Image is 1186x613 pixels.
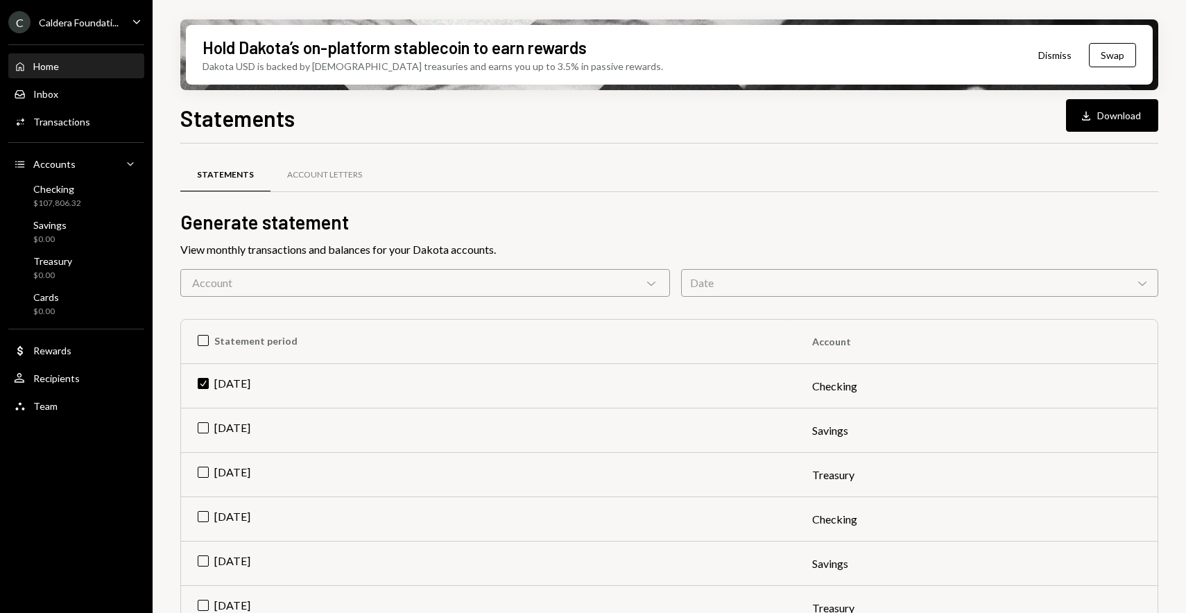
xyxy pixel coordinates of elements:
[1089,43,1136,67] button: Swap
[1021,39,1089,71] button: Dismiss
[33,372,80,384] div: Recipients
[33,306,59,318] div: $0.00
[796,364,1158,408] td: Checking
[8,109,144,134] a: Transactions
[8,338,144,363] a: Rewards
[796,542,1158,586] td: Savings
[33,234,67,245] div: $0.00
[681,269,1158,297] div: Date
[180,157,270,193] a: Statements
[796,320,1158,364] th: Account
[180,104,295,132] h1: Statements
[8,287,144,320] a: Cards$0.00
[33,183,81,195] div: Checking
[33,116,90,128] div: Transactions
[33,345,71,356] div: Rewards
[33,158,76,170] div: Accounts
[8,365,144,390] a: Recipients
[8,53,144,78] a: Home
[796,497,1158,542] td: Checking
[8,251,144,284] a: Treasury$0.00
[39,17,119,28] div: Caldera Foundati...
[180,241,1158,258] div: View monthly transactions and balances for your Dakota accounts.
[8,81,144,106] a: Inbox
[33,270,72,282] div: $0.00
[1066,99,1158,132] button: Download
[8,151,144,176] a: Accounts
[8,215,144,248] a: Savings$0.00
[33,255,72,267] div: Treasury
[796,408,1158,453] td: Savings
[33,219,67,231] div: Savings
[796,453,1158,497] td: Treasury
[203,59,663,74] div: Dakota USD is backed by [DEMOGRAPHIC_DATA] treasuries and earns you up to 3.5% in passive rewards.
[8,11,31,33] div: C
[180,269,670,297] div: Account
[287,169,362,181] div: Account Letters
[33,400,58,412] div: Team
[33,88,58,100] div: Inbox
[8,393,144,418] a: Team
[8,179,144,212] a: Checking$107,806.32
[33,291,59,303] div: Cards
[270,157,379,193] a: Account Letters
[33,198,81,209] div: $107,806.32
[197,169,254,181] div: Statements
[33,60,59,72] div: Home
[203,36,587,59] div: Hold Dakota’s on-platform stablecoin to earn rewards
[180,209,1158,236] h2: Generate statement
